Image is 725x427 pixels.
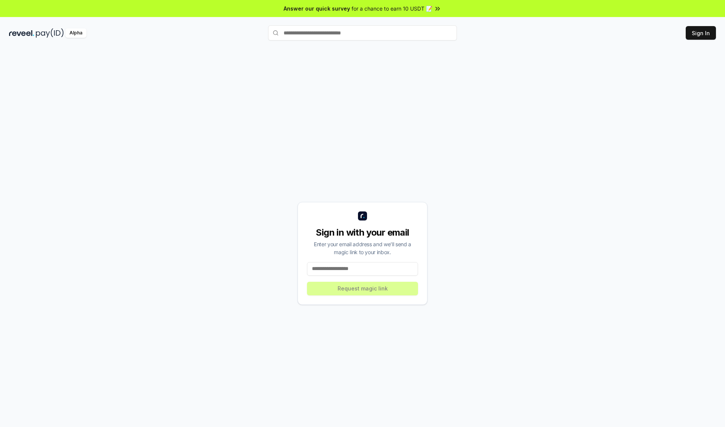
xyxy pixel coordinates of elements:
button: Sign In [686,26,716,40]
span: for a chance to earn 10 USDT 📝 [352,5,432,12]
div: Enter your email address and we’ll send a magic link to your inbox. [307,240,418,256]
img: logo_small [358,211,367,220]
img: pay_id [36,28,64,38]
span: Answer our quick survey [284,5,350,12]
div: Sign in with your email [307,227,418,239]
img: reveel_dark [9,28,34,38]
div: Alpha [65,28,86,38]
